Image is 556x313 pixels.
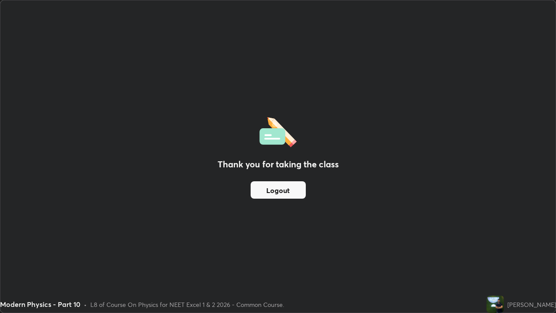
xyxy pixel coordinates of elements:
div: • [84,300,87,309]
img: f0fae9d97c1e44ffb6a168521d894f25.jpg [486,296,504,313]
button: Logout [251,181,306,199]
h2: Thank you for taking the class [218,158,339,171]
img: offlineFeedback.1438e8b3.svg [259,114,297,147]
div: L8 of Course On Physics for NEET Excel 1 & 2 2026 - Common Course. [90,300,284,309]
div: [PERSON_NAME] [507,300,556,309]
